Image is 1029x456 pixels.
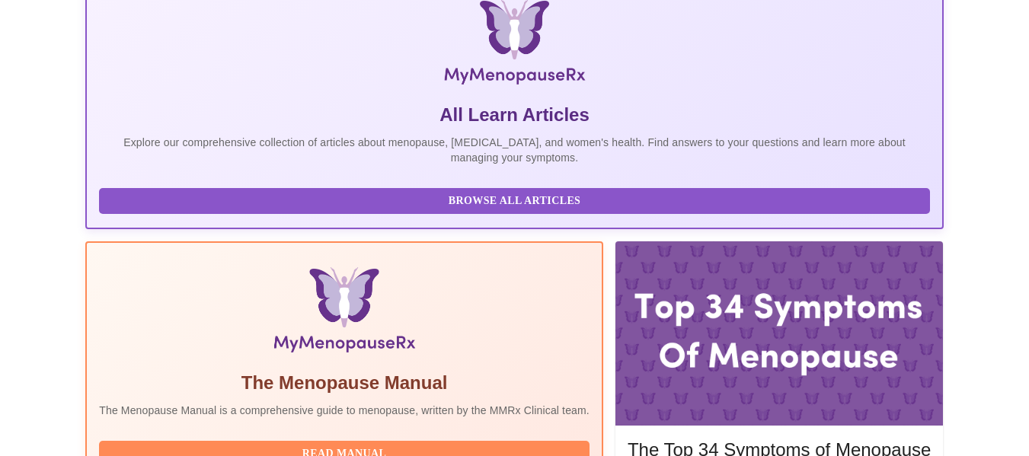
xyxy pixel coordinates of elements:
[99,188,930,215] button: Browse All Articles
[114,192,915,211] span: Browse All Articles
[99,371,590,395] h5: The Menopause Manual
[99,193,934,206] a: Browse All Articles
[99,135,930,165] p: Explore our comprehensive collection of articles about menopause, [MEDICAL_DATA], and women's hea...
[99,103,930,127] h5: All Learn Articles
[177,267,511,359] img: Menopause Manual
[99,403,590,418] p: The Menopause Manual is a comprehensive guide to menopause, written by the MMRx Clinical team.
